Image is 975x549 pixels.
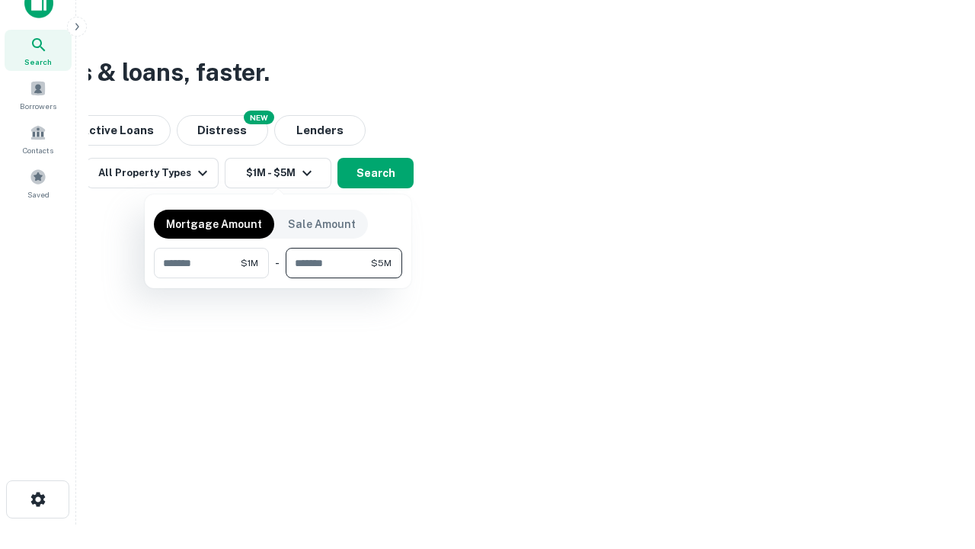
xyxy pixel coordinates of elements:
[241,256,258,270] span: $1M
[371,256,392,270] span: $5M
[275,248,280,278] div: -
[288,216,356,233] p: Sale Amount
[899,427,975,500] iframe: Chat Widget
[166,216,262,233] p: Mortgage Amount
